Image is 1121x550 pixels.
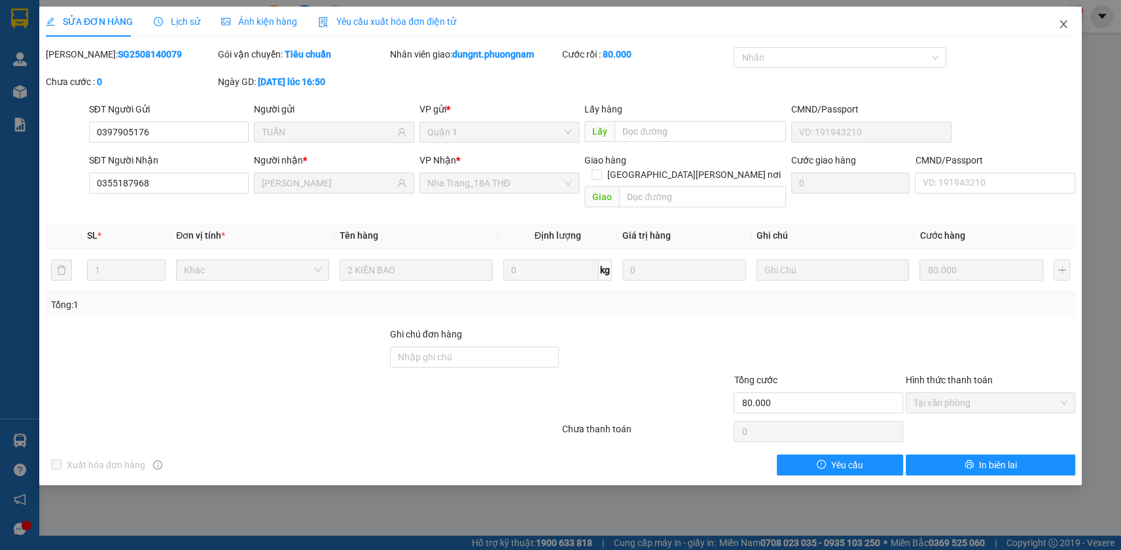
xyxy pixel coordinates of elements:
span: info-circle [153,460,162,470]
span: Lấy hàng [584,104,622,114]
span: Cước hàng [919,230,965,241]
div: CMND/Passport [915,153,1075,167]
span: Tổng cước [734,375,777,385]
div: Người nhận [254,153,414,167]
span: Đơn vị tính [176,230,225,241]
div: SĐT Người Nhận [89,153,249,167]
b: [DOMAIN_NAME] [110,50,180,60]
span: In biên lai [979,458,1017,472]
div: VP gửi [419,102,580,116]
label: Ghi chú đơn hàng [390,329,462,339]
li: (c) 2017 [110,62,180,78]
input: Ghi chú đơn hàng [390,347,560,368]
span: Xuất hóa đơn hàng [62,458,151,472]
b: Tiêu chuẩn [285,49,331,60]
span: Tên hàng [340,230,378,241]
label: Cước giao hàng [791,155,856,165]
span: Nha Trang_18A THĐ [427,173,572,193]
div: Ngày GD: [218,75,387,89]
span: edit [46,17,55,26]
span: [GEOGRAPHIC_DATA][PERSON_NAME] nơi [602,167,786,182]
div: Gói vận chuyển: [218,47,387,61]
div: [PERSON_NAME]: [46,47,215,61]
div: Chưa thanh toán [560,422,732,445]
div: SĐT Người Gửi [89,102,249,116]
span: Giao hàng [584,155,626,165]
input: 0 [919,260,1043,281]
b: 0 [97,77,102,87]
span: Quận 1 [427,122,572,142]
input: VD: 191943210 [791,122,952,143]
input: VD: Bàn, Ghế [340,260,493,281]
span: kg [599,260,612,281]
input: Tên người gửi [262,125,395,139]
span: close [1058,19,1069,29]
input: Cước giao hàng [791,173,910,194]
span: clock-circle [154,17,163,26]
span: picture [221,17,230,26]
span: SL [87,230,98,241]
button: Close [1045,7,1082,43]
span: user [397,179,406,188]
b: [DATE] lúc 16:50 [258,77,325,87]
span: Giao [584,186,619,207]
label: Hình thức thanh toán [906,375,993,385]
div: Cước rồi : [561,47,731,61]
span: Giá trị hàng [622,230,671,241]
input: Ghi Chú [756,260,910,281]
input: Dọc đường [619,186,786,207]
input: 0 [622,260,746,281]
b: Gửi khách hàng [80,19,130,80]
span: exclamation-circle [817,460,826,470]
span: Định lượng [535,230,581,241]
span: user [397,128,406,137]
span: Yêu cầu [831,458,863,472]
button: plus [1054,260,1070,281]
img: logo.jpg [142,16,173,48]
input: Dọc đường [614,121,786,142]
span: VP Nhận [419,155,456,165]
b: SG2508140079 [118,49,182,60]
button: printerIn biên lai [906,455,1075,475]
th: Ghi chú [751,223,915,249]
span: Lấy [584,121,614,142]
div: Nhân viên giao: [390,47,560,61]
div: Tổng: 1 [51,298,433,312]
button: exclamation-circleYêu cầu [777,455,903,475]
b: Phương Nam Express [16,84,72,169]
span: Khác [184,260,321,280]
div: Chưa cước : [46,75,215,89]
span: SỬA ĐƠN HÀNG [46,16,133,27]
button: delete [51,260,72,281]
span: printer [965,460,974,470]
div: Người gửi [254,102,414,116]
span: Ảnh kiện hàng [221,16,297,27]
span: Yêu cầu xuất hóa đơn điện tử [318,16,456,27]
b: dungnt.phuongnam [452,49,534,60]
img: icon [318,17,329,27]
span: Lịch sử [154,16,200,27]
div: CMND/Passport [791,102,952,116]
input: Tên người nhận [262,176,395,190]
b: 80.000 [602,49,631,60]
span: Tại văn phòng [914,393,1067,413]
